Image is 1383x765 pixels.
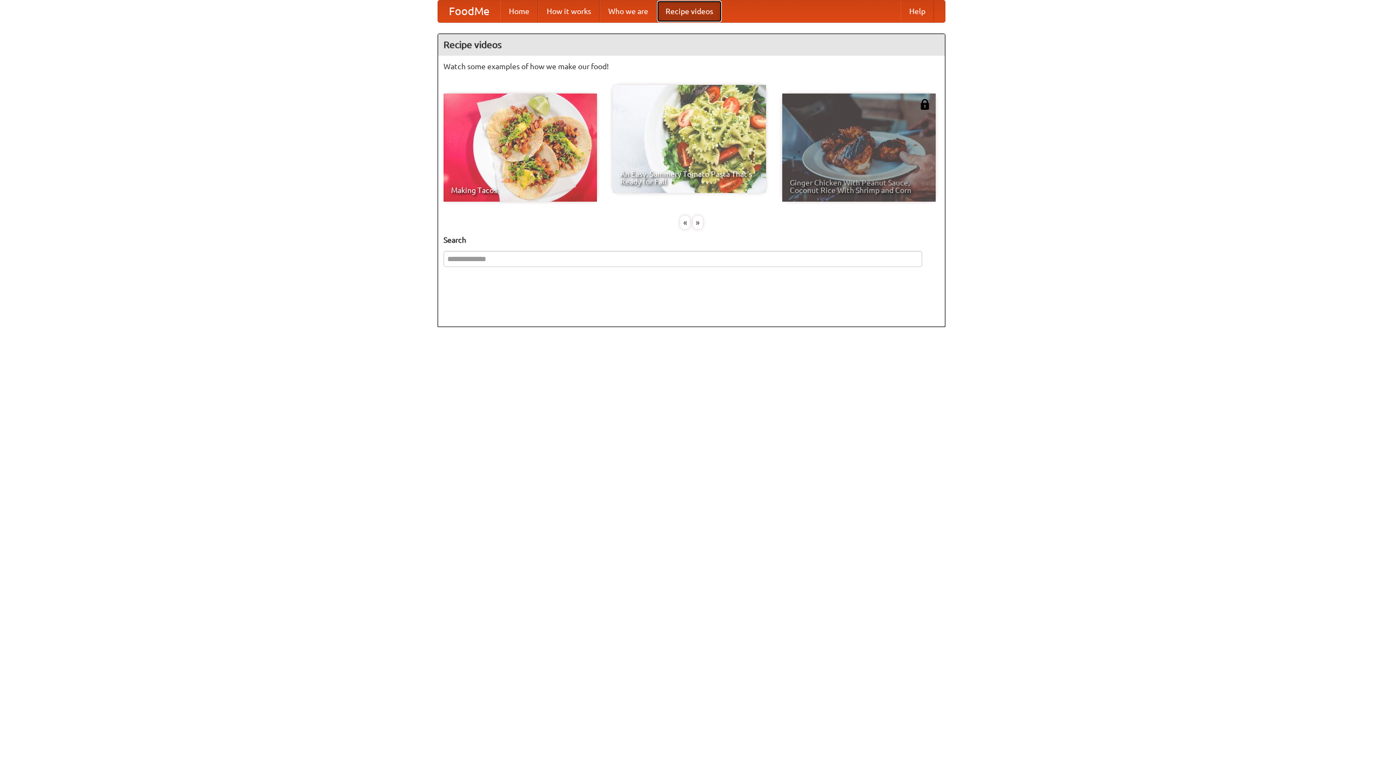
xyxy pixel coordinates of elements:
a: An Easy, Summery Tomato Pasta That's Ready for Fall [613,85,766,193]
a: Help [901,1,934,22]
a: Home [500,1,538,22]
a: Recipe videos [657,1,722,22]
div: « [680,216,690,229]
img: 483408.png [919,99,930,110]
a: How it works [538,1,600,22]
a: FoodMe [438,1,500,22]
h5: Search [444,235,939,245]
span: An Easy, Summery Tomato Pasta That's Ready for Fall [620,170,758,185]
span: Making Tacos [451,187,589,194]
p: Watch some examples of how we make our food! [444,61,939,72]
h4: Recipe videos [438,34,945,56]
a: Making Tacos [444,94,597,202]
a: Who we are [600,1,657,22]
div: » [693,216,703,229]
